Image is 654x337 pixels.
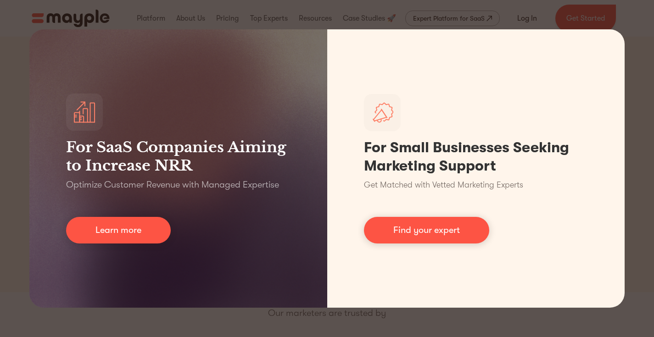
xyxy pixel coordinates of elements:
h1: For Small Businesses Seeking Marketing Support [364,138,588,175]
p: Get Matched with Vetted Marketing Experts [364,179,523,191]
h3: For SaaS Companies Aiming to Increase NRR [66,138,291,175]
a: Find your expert [364,217,489,243]
a: Learn more [66,217,171,243]
p: Optimize Customer Revenue with Managed Expertise [66,178,279,191]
